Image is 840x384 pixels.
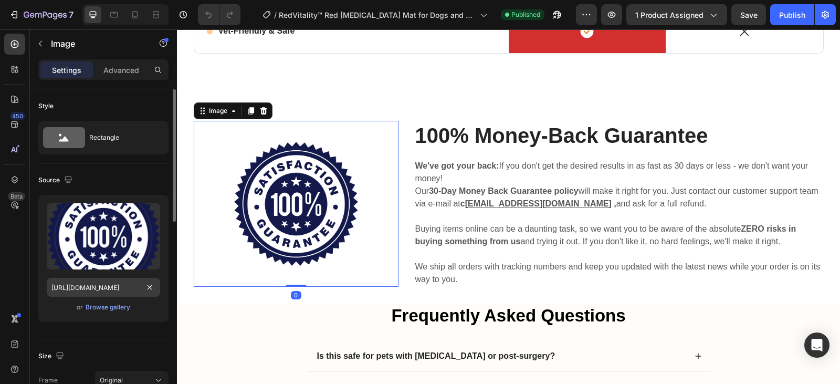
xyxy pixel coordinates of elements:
div: Beta [8,192,25,201]
img: preview-image [47,203,160,269]
div: Open Intercom Messenger [804,333,829,358]
button: Publish [770,4,814,25]
span: RedVitality™ Red [MEDICAL_DATA] Mat for Dogs and Cat at Home [279,9,476,20]
span: Save [740,11,758,19]
div: 450 [10,112,25,120]
div: Size [38,349,66,364]
span: Published [511,10,540,19]
p: If you don't get the desired results in as fast as 30 days or less - we don't want your money! [238,130,646,155]
div: Publish [779,9,805,20]
iframe: Design area [177,29,840,384]
u: [EMAIL_ADDRESS][DOMAIN_NAME] [288,170,435,179]
span: / [274,9,277,20]
strong: Is this safe for pets with [MEDICAL_DATA] or post-surgery? [140,322,379,331]
div: Browse gallery [86,303,130,312]
p: Image [51,37,140,50]
button: Save [731,4,766,25]
strong: 30-Day Money Back Guarantee policy [252,157,402,166]
div: Undo/Redo [198,4,240,25]
button: 7 [4,4,78,25]
strong: c [283,170,435,179]
div: Source [38,173,75,188]
p: 7 [69,8,73,21]
p: Settings [52,65,81,76]
span: or [77,301,83,314]
p: Our will make it right for you. Just contact our customer support team via e-mail at and ask for ... [238,155,646,256]
strong: ZERO risks in buying something from us [238,195,619,216]
div: Style [38,101,54,111]
input: https://example.com/image.jpg [47,278,160,297]
a: c[EMAIL_ADDRESS][DOMAIN_NAME] [283,170,435,179]
img: Alt Image [57,112,181,236]
strong: , [437,170,439,179]
p: 100% Money-Back Guarantee [238,92,646,120]
span: 1 product assigned [635,9,703,20]
div: Image [30,77,52,86]
button: 1 product assigned [626,4,727,25]
p: Advanced [103,65,139,76]
strong: We've got your back: [238,132,322,141]
button: Browse gallery [85,302,131,313]
div: Rectangle [89,126,153,150]
strong: Frequently Asked Questions [214,276,448,296]
div: 0 [114,262,124,270]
